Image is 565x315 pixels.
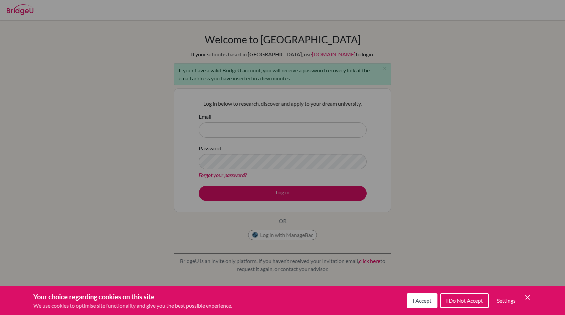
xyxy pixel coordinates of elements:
button: I Do Not Accept [440,293,489,308]
h3: Your choice regarding cookies on this site [33,292,232,302]
button: Save and close [524,293,532,301]
button: I Accept [407,293,437,308]
span: I Do Not Accept [446,297,483,304]
span: I Accept [413,297,431,304]
span: Settings [497,297,516,304]
button: Settings [492,294,521,307]
p: We use cookies to optimise site functionality and give you the best possible experience. [33,302,232,310]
